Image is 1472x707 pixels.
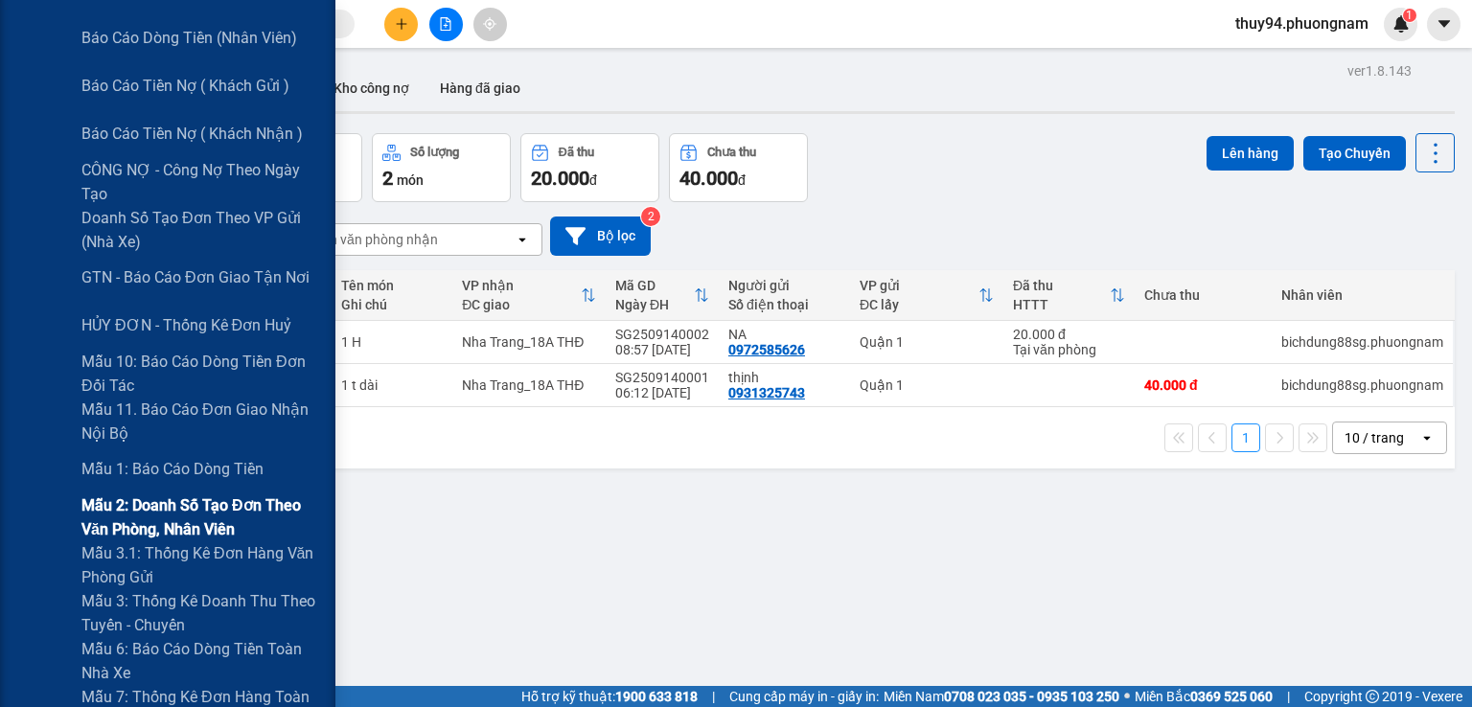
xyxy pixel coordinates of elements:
div: 08:57 [DATE] [615,342,709,357]
span: aim [483,17,496,31]
div: bichdung88sg.phuongnam [1281,377,1443,393]
div: Người gửi [728,278,840,293]
div: Mã GD [615,278,694,293]
span: Mẫu 1: Báo cáo dòng tiền [81,457,264,481]
div: 0972585626 [728,342,805,357]
div: Quận 1 [860,377,994,393]
div: Số điện thoại [728,297,840,312]
div: Nhân viên [1281,287,1443,303]
div: ĐC giao [462,297,581,312]
button: Kho công nợ [318,65,425,111]
span: | [712,686,715,707]
span: copyright [1366,690,1379,703]
span: đ [738,172,746,188]
div: Đã thu [559,146,594,159]
span: Hỗ trợ kỹ thuật: [521,686,698,707]
span: ⚪️ [1124,693,1130,700]
span: HỦY ĐƠN - Thống kê đơn huỷ [81,313,291,337]
th: Toggle SortBy [1003,270,1135,321]
button: 1 [1231,423,1260,452]
span: Mẫu 11. Báo cáo đơn giao nhận nội bộ [81,398,321,445]
button: caret-down [1427,8,1460,41]
div: 40.000 đ [1144,377,1262,393]
span: món [397,172,424,188]
span: 1 [1406,9,1413,22]
div: 0931325743 [728,385,805,400]
span: đ [589,172,597,188]
span: file-add [439,17,452,31]
div: Nha Trang_18A THĐ [462,334,596,350]
div: Quận 1 [860,334,994,350]
span: Mẫu 2: Doanh số tạo đơn theo Văn phòng, nhân viên [81,493,321,541]
span: thuy94.phuongnam [1220,11,1384,35]
svg: open [1419,430,1435,445]
img: icon-new-feature [1392,15,1410,33]
th: Toggle SortBy [606,270,719,321]
div: Tại văn phòng [1013,342,1125,357]
div: VP nhận [462,278,581,293]
span: Mẫu 3.1: Thống kê đơn hàng văn phòng gửi [81,541,321,589]
sup: 1 [1403,9,1416,22]
span: Cung cấp máy in - giấy in: [729,686,879,707]
th: Toggle SortBy [452,270,606,321]
span: Mẫu 6: Báo cáo dòng tiền toàn nhà xe [81,637,321,685]
button: aim [473,8,507,41]
span: Miền Bắc [1135,686,1273,707]
span: caret-down [1436,15,1453,33]
span: | [1287,686,1290,707]
div: SG2509140001 [615,370,709,385]
div: 20.000 đ [1013,327,1125,342]
div: Tên món [341,278,443,293]
div: bichdung88sg.phuongnam [1281,334,1443,350]
span: Mẫu 3: Thống kê doanh thu theo tuyến - chuyến [81,589,321,637]
button: Chưa thu40.000đ [669,133,808,202]
div: Đã thu [1013,278,1110,293]
button: Tạo Chuyến [1303,136,1406,171]
strong: 1900 633 818 [615,689,698,704]
button: Số lượng2món [372,133,511,202]
th: Toggle SortBy [850,270,1003,321]
button: Hàng đã giao [425,65,536,111]
button: plus [384,8,418,41]
div: 10 / trang [1345,428,1404,447]
span: 40.000 [679,167,738,190]
div: Ngày ĐH [615,297,694,312]
button: Lên hàng [1207,136,1294,171]
strong: 0369 525 060 [1190,689,1273,704]
span: Doanh số tạo đơn theo VP gửi (nhà xe) [81,206,321,254]
span: Báo cáo tiền nợ ( khách nhận ) [81,122,303,146]
div: Số lượng [410,146,459,159]
div: HTTT [1013,297,1110,312]
div: SG2509140002 [615,327,709,342]
div: ver 1.8.143 [1347,60,1412,81]
div: 1 H [341,334,443,350]
svg: open [515,232,530,247]
span: CÔNG NỢ - Công nợ theo ngày tạo [81,158,321,206]
button: Bộ lọc [550,217,651,256]
strong: 0708 023 035 - 0935 103 250 [944,689,1119,704]
sup: 2 [641,207,660,226]
span: Báo cáo dòng tiền (nhân viên) [81,26,297,50]
div: 06:12 [DATE] [615,385,709,400]
button: Đã thu20.000đ [520,133,659,202]
span: Mẫu 10: Báo cáo dòng tiền đơn đối tác [81,350,321,398]
div: Chưa thu [1144,287,1262,303]
span: Miền Nam [884,686,1119,707]
div: 1 t dài [341,377,443,393]
div: thịnh [728,370,840,385]
div: Ghi chú [341,297,443,312]
div: Nha Trang_18A THĐ [462,377,596,393]
button: file-add [429,8,463,41]
span: 20.000 [531,167,589,190]
span: 2 [382,167,393,190]
div: Chưa thu [707,146,756,159]
span: plus [395,17,408,31]
div: ĐC lấy [860,297,978,312]
div: VP gửi [860,278,978,293]
div: Chọn văn phòng nhận [306,230,438,249]
span: GTN - Báo cáo đơn giao tận nơi [81,265,310,289]
span: Báo cáo tiền nợ ( khách gửi ) [81,74,289,98]
div: NA [728,327,840,342]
